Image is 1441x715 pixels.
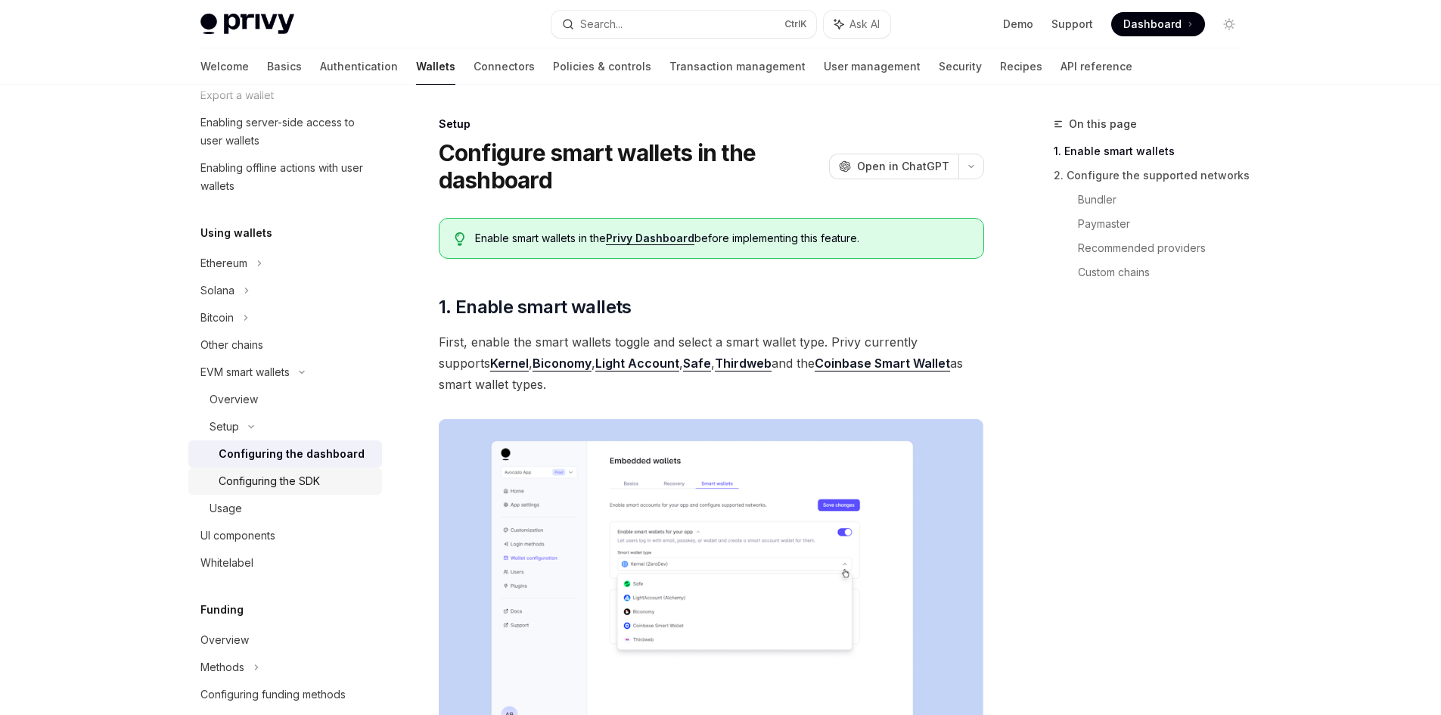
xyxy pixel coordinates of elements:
a: Basics [267,48,302,85]
a: Enabling offline actions with user wallets [188,154,382,200]
a: Wallets [416,48,455,85]
a: Overview [188,626,382,654]
a: Safe [683,356,711,371]
a: Bundler [1078,188,1253,212]
button: Ask AI [824,11,890,38]
div: Overview [210,390,258,409]
a: Security [939,48,982,85]
div: Overview [200,631,249,649]
img: light logo [200,14,294,35]
a: UI components [188,522,382,549]
a: Configuring the dashboard [188,440,382,468]
div: Enabling offline actions with user wallets [200,159,373,195]
div: Configuring funding methods [200,685,346,704]
a: Usage [188,495,382,522]
div: Search... [580,15,623,33]
a: Recommended providers [1078,236,1253,260]
a: 1. Enable smart wallets [1054,139,1253,163]
a: Paymaster [1078,212,1253,236]
h1: Configure smart wallets in the dashboard [439,139,823,194]
a: Privy Dashboard [606,232,694,245]
h5: Using wallets [200,224,272,242]
div: Configuring the dashboard [219,445,365,463]
a: Support [1051,17,1093,32]
div: Enabling server-side access to user wallets [200,113,373,150]
a: Whitelabel [188,549,382,577]
h5: Funding [200,601,244,619]
a: Other chains [188,331,382,359]
a: Configuring funding methods [188,681,382,708]
a: User management [824,48,921,85]
a: Recipes [1000,48,1042,85]
span: Ask AI [849,17,880,32]
div: Configuring the SDK [219,472,320,490]
button: Toggle dark mode [1217,12,1241,36]
a: Enabling server-side access to user wallets [188,109,382,154]
div: Solana [200,281,234,300]
a: Policies & controls [553,48,651,85]
div: Whitelabel [200,554,253,572]
a: Kernel [490,356,529,371]
div: UI components [200,527,275,545]
a: Demo [1003,17,1033,32]
a: Light Account [595,356,679,371]
div: Bitcoin [200,309,234,327]
a: 2. Configure the supported networks [1054,163,1253,188]
span: Enable smart wallets in the before implementing this feature. [475,231,967,246]
a: Biconomy [533,356,592,371]
a: Connectors [474,48,535,85]
a: Dashboard [1111,12,1205,36]
button: Open in ChatGPT [829,154,958,179]
svg: Tip [455,232,465,246]
a: Coinbase Smart Wallet [815,356,950,371]
span: Dashboard [1123,17,1182,32]
a: Authentication [320,48,398,85]
div: Setup [210,418,239,436]
span: Ctrl K [784,18,807,30]
a: Overview [188,386,382,413]
span: On this page [1069,115,1137,133]
span: First, enable the smart wallets toggle and select a smart wallet type. Privy currently supports ,... [439,331,984,395]
div: Setup [439,117,984,132]
span: Open in ChatGPT [857,159,949,174]
div: EVM smart wallets [200,363,290,381]
span: 1. Enable smart wallets [439,295,632,319]
a: API reference [1061,48,1132,85]
div: Ethereum [200,254,247,272]
div: Usage [210,499,242,518]
a: Transaction management [669,48,806,85]
div: Other chains [200,336,263,354]
a: Thirdweb [715,356,772,371]
div: Methods [200,658,244,676]
a: Welcome [200,48,249,85]
button: Search...CtrlK [551,11,816,38]
a: Custom chains [1078,260,1253,284]
a: Configuring the SDK [188,468,382,495]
